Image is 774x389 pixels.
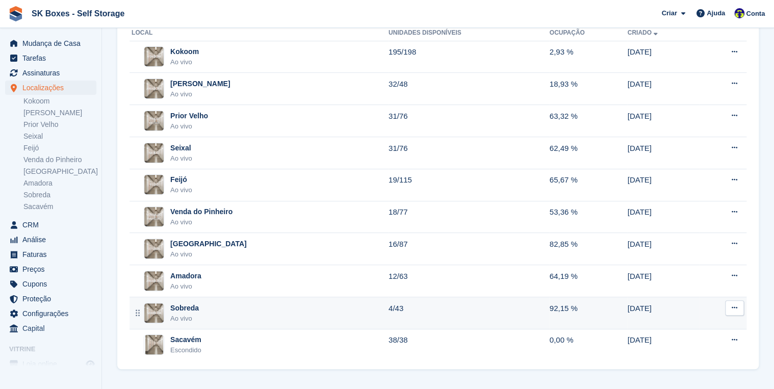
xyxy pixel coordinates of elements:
[23,132,96,141] a: Seixal
[627,73,699,105] td: [DATE]
[170,46,199,57] div: Kokoom
[550,41,628,73] td: 2,93 %
[144,79,164,98] img: Imagem do site Amadora II
[5,357,96,371] a: menu
[170,271,201,281] div: Amadora
[627,233,699,265] td: [DATE]
[28,5,128,22] a: SK Boxes - Self Storage
[734,8,744,18] img: Rita Ferreira
[5,51,96,65] a: menu
[389,265,550,297] td: 12/63
[389,201,550,233] td: 18/77
[22,247,84,262] span: Faturas
[22,262,84,276] span: Preços
[550,169,628,201] td: 65,67 %
[144,271,164,291] img: Imagem do site Amadora
[550,265,628,297] td: 64,19 %
[627,297,699,329] td: [DATE]
[550,201,628,233] td: 53,36 %
[144,239,164,258] img: Imagem do site Setúbal
[550,297,628,329] td: 92,15 %
[130,25,389,41] th: Local
[661,8,677,18] span: Criar
[170,345,201,355] div: Escondido
[22,277,84,291] span: Cupons
[22,292,84,306] span: Proteção
[22,357,84,371] span: Loja online
[170,206,233,217] div: Venda do Pinheiro
[389,105,550,137] td: 31/76
[389,329,550,360] td: 38/38
[746,9,765,19] span: Conta
[389,137,550,169] td: 31/76
[23,167,96,176] a: [GEOGRAPHIC_DATA]
[627,105,699,137] td: [DATE]
[23,120,96,129] a: Prior Velho
[389,25,550,41] th: Unidades disponíveis
[170,217,233,227] div: Ao vivo
[145,334,163,355] img: Imagem do site Sacavém
[23,108,96,118] a: [PERSON_NAME]
[22,81,84,95] span: Localizações
[144,207,164,226] img: Imagem do site Venda do Pinheiro
[627,265,699,297] td: [DATE]
[22,232,84,247] span: Análise
[550,25,628,41] th: Ocupação
[23,143,96,153] a: Feijó
[22,306,84,321] span: Configurações
[170,153,192,164] div: Ao vivo
[5,306,96,321] a: menu
[550,137,628,169] td: 62,49 %
[22,321,84,335] span: Capital
[170,185,192,195] div: Ao vivo
[550,329,628,360] td: 0,00 %
[5,247,96,262] a: menu
[170,303,199,314] div: Sobreda
[23,155,96,165] a: Venda do Pinheiro
[5,218,96,232] a: menu
[144,143,164,163] img: Imagem do site Seixal
[707,8,725,18] span: Ajuda
[170,79,230,89] div: [PERSON_NAME]
[144,111,164,131] img: Imagem do site Prior Velho
[170,57,199,67] div: Ao vivo
[8,6,23,21] img: stora-icon-8386f47178a22dfd0bd8f6a31ec36ba5ce8667c1dd55bd0f319d3a0aa187defe.svg
[170,249,247,260] div: Ao vivo
[5,232,96,247] a: menu
[170,121,208,132] div: Ao vivo
[627,201,699,233] td: [DATE]
[627,137,699,169] td: [DATE]
[22,218,84,232] span: CRM
[9,344,101,354] span: Vitrine
[144,303,164,323] img: Imagem do site Sobreda
[389,233,550,265] td: 16/87
[550,73,628,105] td: 18,93 %
[23,190,96,200] a: Sobreda
[389,73,550,105] td: 32/48
[23,96,96,106] a: Kokoom
[170,239,247,249] div: [GEOGRAPHIC_DATA]
[627,29,659,36] a: Criado
[144,175,164,194] img: Imagem do site Feijó
[5,321,96,335] a: menu
[5,277,96,291] a: menu
[170,314,199,324] div: Ao vivo
[389,297,550,329] td: 4/43
[627,329,699,360] td: [DATE]
[170,111,208,121] div: Prior Velho
[5,292,96,306] a: menu
[170,174,192,185] div: Feijó
[22,36,84,50] span: Mudança de Casa
[5,262,96,276] a: menu
[550,105,628,137] td: 63,32 %
[22,51,84,65] span: Tarefas
[84,358,96,370] a: Loja de pré-visualização
[144,47,164,66] img: Imagem do site Kokoom
[550,233,628,265] td: 82,85 %
[23,178,96,188] a: Amadora
[170,334,201,345] div: Sacavém
[170,281,201,292] div: Ao vivo
[627,169,699,201] td: [DATE]
[170,143,192,153] div: Seixal
[170,89,230,99] div: Ao vivo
